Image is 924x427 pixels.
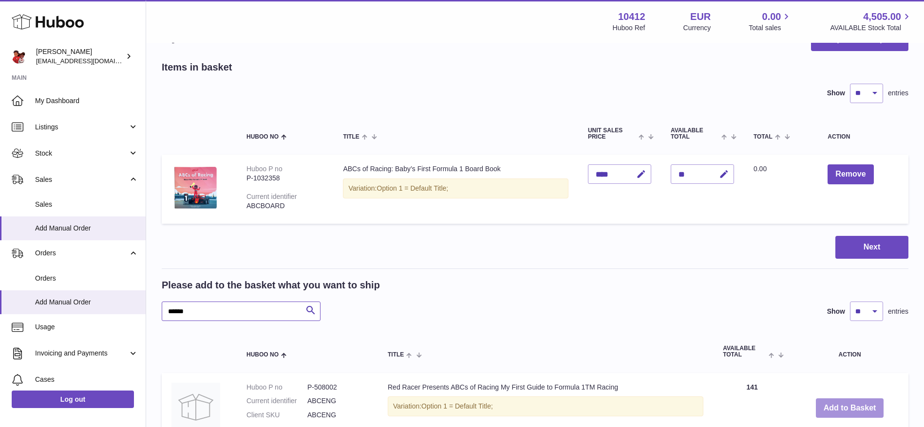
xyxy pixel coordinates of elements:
dd: ABCENG [307,396,368,406]
span: Unit Sales Price [588,127,636,140]
div: Huboo P no [246,165,283,173]
strong: EUR [690,10,711,23]
span: Listings [35,123,128,132]
a: 0.00 Total sales [749,10,792,33]
label: Show [827,307,845,316]
span: Add Manual Order [35,224,138,233]
a: 4,505.00 AVAILABLE Stock Total [830,10,912,33]
span: My Dashboard [35,96,138,106]
div: Currency [683,23,711,33]
span: Title [388,352,404,358]
span: Option 1 = Default Title; [421,402,493,410]
span: Total [754,134,773,140]
img: ABCs of Racing: Baby’s First Formula 1 Board Book [171,164,220,212]
span: Cases [35,375,138,384]
dt: Current identifier [246,396,307,406]
strong: 10412 [618,10,645,23]
img: internalAdmin-10412@internal.huboo.com [12,49,26,64]
label: Show [827,89,845,98]
span: Option 1 = Default Title; [377,184,449,192]
span: Usage [35,322,138,332]
span: [EMAIL_ADDRESS][DOMAIN_NAME] [36,57,143,65]
span: AVAILABLE Total [723,345,766,358]
span: AVAILABLE Total [671,127,719,140]
span: Orders [35,274,138,283]
th: Action [791,336,908,368]
span: entries [888,89,908,98]
span: Huboo no [246,352,279,358]
td: ABCs of Racing: Baby’s First Formula 1 Board Book [333,155,578,224]
div: Huboo Ref [613,23,645,33]
dd: ABCENG [307,410,368,420]
span: Invoicing and Payments [35,349,128,358]
span: Huboo no [246,134,279,140]
span: Orders [35,249,128,258]
span: Sales [35,175,128,184]
dd: P-508002 [307,383,368,392]
div: [PERSON_NAME] [36,47,124,66]
h2: Please add to the basket what you want to ship [162,279,380,292]
span: Add Manual Order [35,298,138,307]
div: ABCBOARD [246,201,323,211]
div: P-1032358 [246,174,323,183]
div: Current identifier [246,193,297,200]
span: Title [343,134,359,140]
a: Log out [12,391,134,408]
span: entries [888,307,908,316]
span: Sales [35,200,138,209]
button: Next [835,236,908,259]
span: AVAILABLE Stock Total [830,23,912,33]
span: Stock [35,149,128,158]
button: Remove [828,164,873,184]
div: Action [828,134,899,140]
span: 0.00 [754,165,767,173]
div: Variation: [343,178,568,198]
span: 0.00 [762,10,781,23]
button: Add to Basket [816,398,884,418]
h2: Items in basket [162,61,232,74]
span: 4,505.00 [863,10,901,23]
div: Variation: [388,396,703,416]
dt: Huboo P no [246,383,307,392]
dt: Client SKU [246,410,307,420]
span: Total sales [749,23,792,33]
